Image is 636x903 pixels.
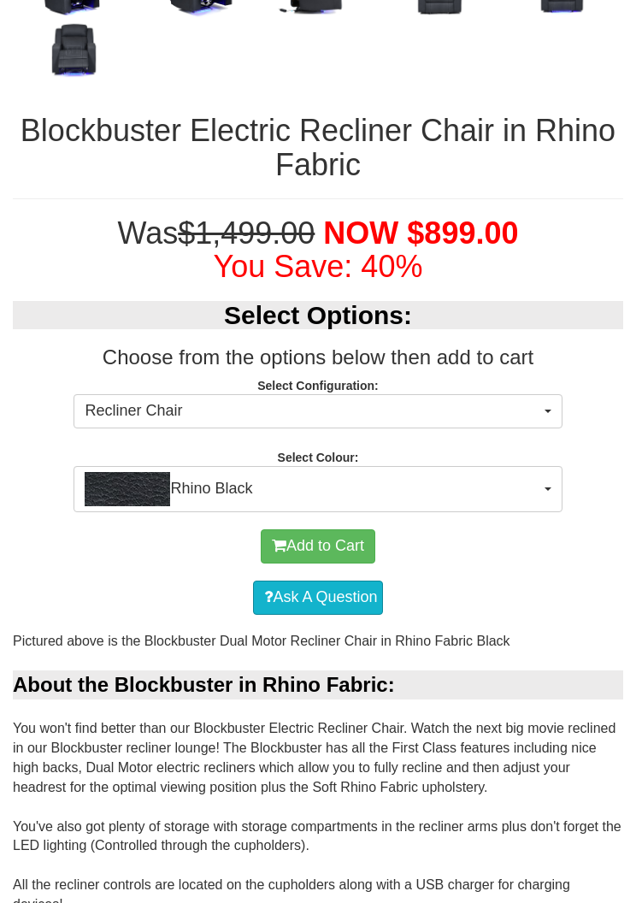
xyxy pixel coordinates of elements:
button: Recliner Chair [74,394,562,428]
img: Rhino Black [85,472,170,506]
button: Rhino BlackRhino Black [74,466,562,512]
h3: Choose from the options below then add to cart [13,346,623,369]
span: NOW $899.00 [323,215,518,251]
b: Select Options: [224,301,412,329]
h1: Was [13,216,623,284]
a: Ask A Question [253,581,382,615]
h1: Blockbuster Electric Recliner Chair in Rhino Fabric [13,114,623,181]
button: Add to Cart [261,529,375,564]
strong: Select Configuration: [257,379,379,392]
span: Recliner Chair [85,400,539,422]
del: $1,499.00 [178,215,315,251]
strong: Select Colour: [278,451,359,464]
div: About the Blockbuster in Rhino Fabric: [13,670,623,699]
font: You Save: 40% [214,249,423,284]
span: Rhino Black [85,472,539,506]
